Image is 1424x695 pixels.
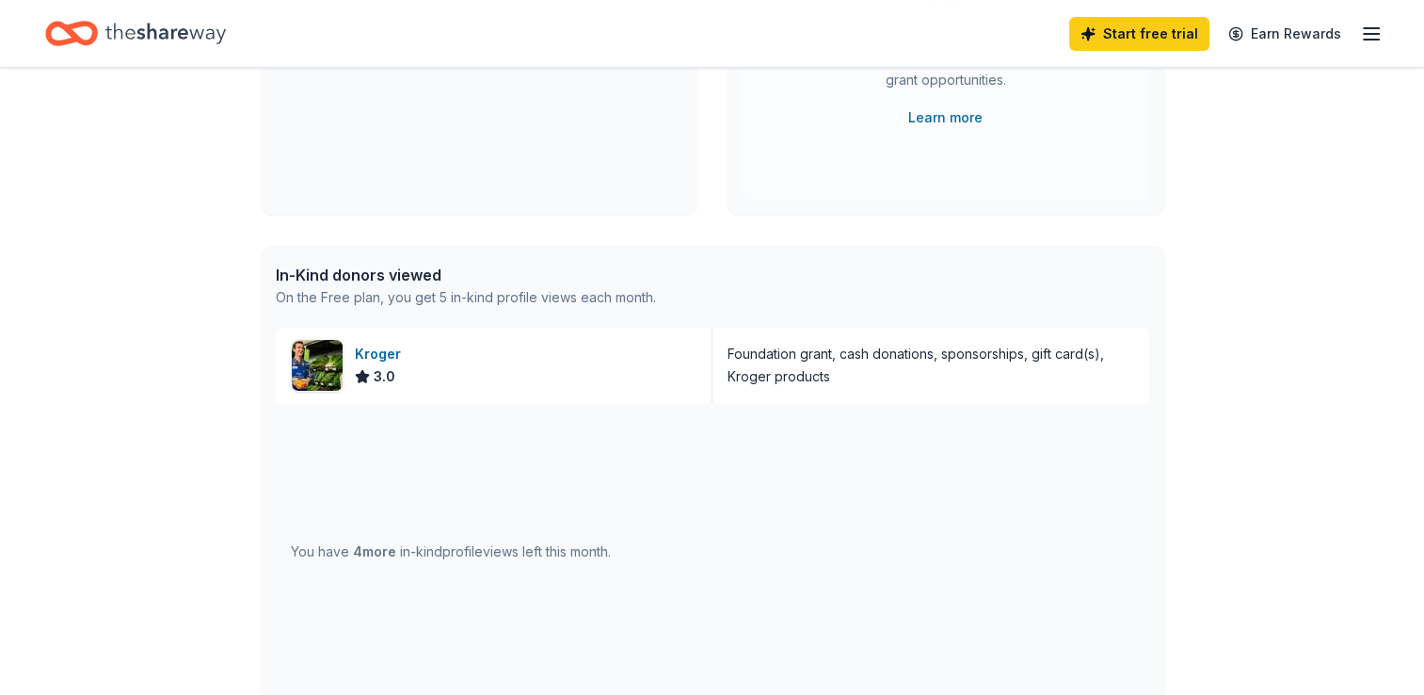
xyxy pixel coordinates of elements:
img: Image for Kroger [292,340,343,391]
div: You have in-kind profile views left this month. [291,541,611,563]
div: Foundation grant, cash donations, sponsorships, gift card(s), Kroger products [728,343,1134,388]
span: 3.0 [374,365,395,388]
div: In-Kind donors viewed [276,264,656,286]
a: Earn Rewards [1217,17,1352,51]
div: Kroger [355,343,408,365]
span: 4 more [353,543,396,559]
a: Home [45,11,226,56]
div: On the Free plan, you get 5 in-kind profile views each month. [276,286,656,309]
div: Discover thousands of mission-aligned grant opportunities. [818,46,1074,99]
a: Start free trial [1069,17,1209,51]
a: Learn more [908,106,983,129]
